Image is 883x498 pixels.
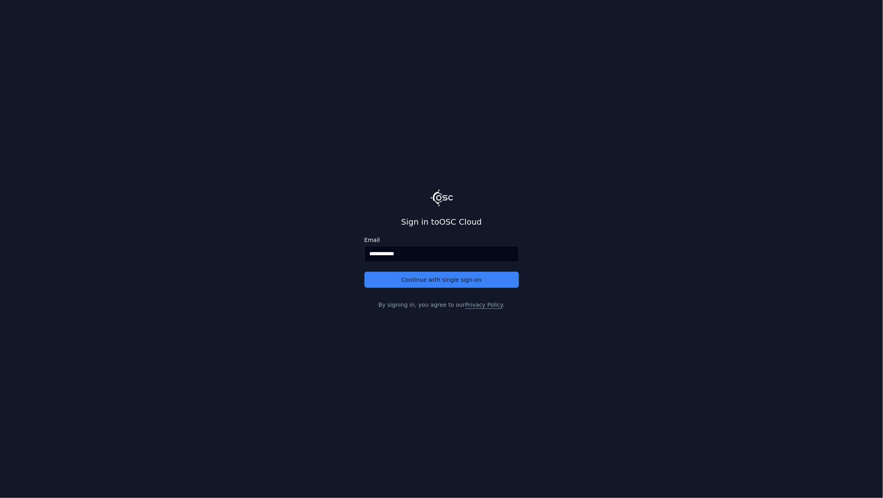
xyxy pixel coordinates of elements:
[364,272,519,288] button: Continue with single sign-on
[364,301,519,309] p: By signing in, you agree to our .
[364,237,519,243] label: Email
[364,216,519,227] h2: Sign in to OSC Cloud
[465,302,502,308] a: Privacy Policy
[430,189,453,206] img: Logo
